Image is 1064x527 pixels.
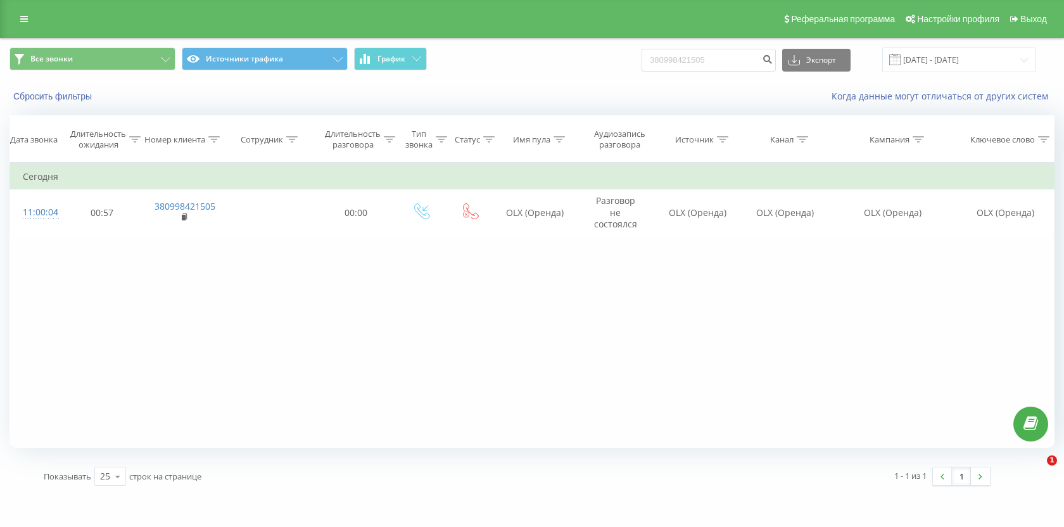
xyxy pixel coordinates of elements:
span: 1 [1047,455,1057,466]
td: OLX (Оренда) [654,189,741,236]
iframe: Intercom live chat [1021,455,1051,486]
span: строк на странице [129,471,201,482]
div: Статус [455,134,480,145]
span: Показывать [44,471,91,482]
td: OLX (Оренда) [741,189,828,236]
td: Сегодня [10,164,1054,189]
span: Настройки профиля [917,14,999,24]
span: Все звонки [30,54,73,64]
div: Канал [770,134,794,145]
div: Кампания [870,134,909,145]
div: 1 - 1 из 1 [894,469,927,482]
span: Выход [1020,14,1047,24]
div: 25 [100,470,110,483]
button: График [354,48,427,70]
div: Источник [675,134,714,145]
div: Дата звонка [10,134,58,145]
td: OLX (Оренда) [828,189,958,236]
span: Реферальная программа [791,14,895,24]
span: Разговор не состоялся [594,194,637,229]
input: Поиск по номеру [642,49,776,72]
td: OLX (Оренда) [493,189,577,236]
div: Тип звонка [405,129,433,150]
div: Длительность ожидания [70,129,126,150]
td: OLX (Оренда) [957,189,1054,236]
span: График [377,54,405,63]
div: 11:00:04 [23,200,49,225]
button: Источники трафика [182,48,348,70]
div: Имя пула [513,134,550,145]
div: Ключевое слово [970,134,1035,145]
div: Аудиозапись разговора [588,129,651,150]
a: 1 [952,467,971,485]
td: 00:00 [316,189,396,236]
button: Сбросить фильтры [9,91,98,102]
div: Номер клиента [144,134,205,145]
div: Сотрудник [241,134,283,145]
a: 380998421505 [155,200,215,212]
button: Экспорт [782,49,851,72]
a: Когда данные могут отличаться от других систем [832,90,1054,102]
div: Длительность разговора [325,129,381,150]
button: Все звонки [9,48,175,70]
td: 00:57 [61,189,142,236]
